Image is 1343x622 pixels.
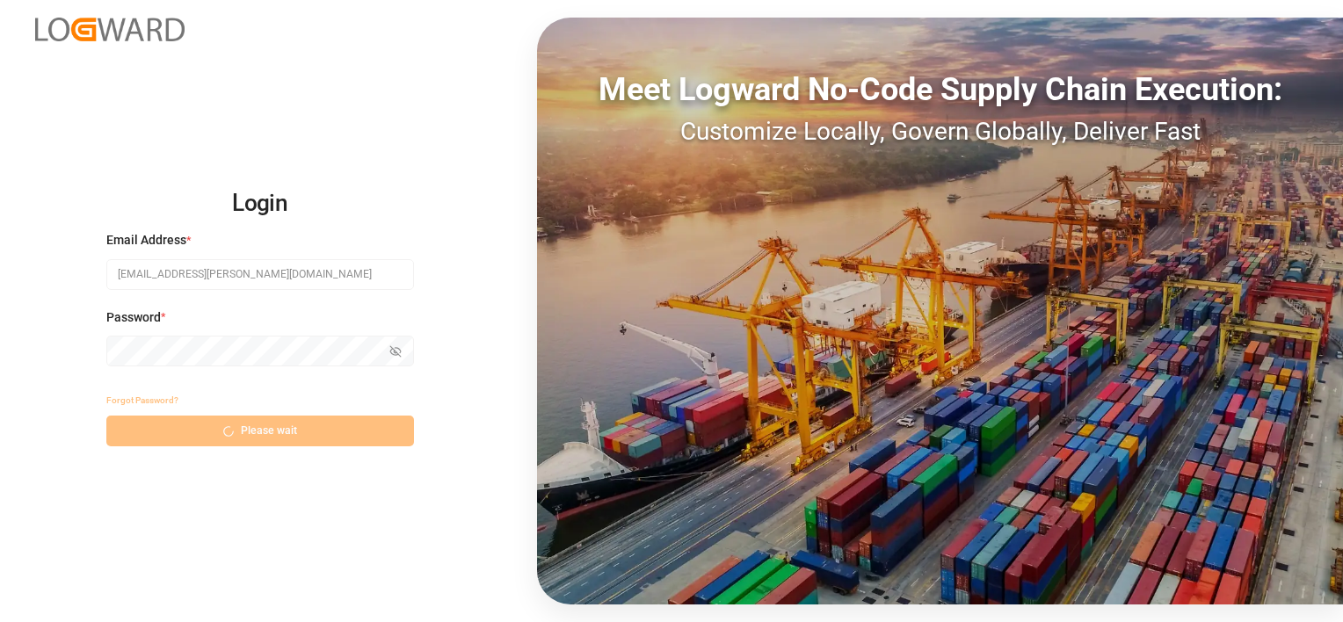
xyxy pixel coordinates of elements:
span: Email Address [106,231,186,250]
input: Enter your email [106,259,414,290]
img: Logward_new_orange.png [35,18,185,41]
span: Password [106,308,161,327]
div: Meet Logward No-Code Supply Chain Execution: [537,66,1343,113]
div: Customize Locally, Govern Globally, Deliver Fast [537,113,1343,150]
h2: Login [106,176,414,232]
